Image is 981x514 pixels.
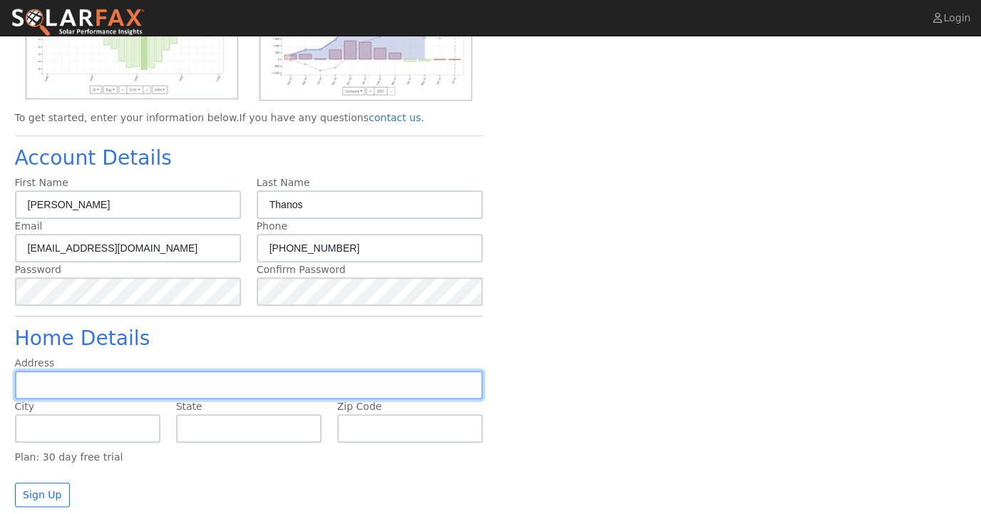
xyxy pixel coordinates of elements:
div: Plan: 30 day free trial [15,450,483,465]
label: Zip Code [337,399,382,414]
label: State [176,399,202,414]
img: SolarFax [11,8,145,38]
label: Password [15,262,61,277]
h2: Account Details [15,146,483,170]
h2: Home Details [15,327,483,351]
button: Sign Up [15,483,71,507]
a: contact us [369,112,421,123]
div: To get started, enter your information below. [15,110,483,125]
span: If you have any questions . [239,112,423,123]
label: Email [15,219,43,234]
label: First Name [15,175,68,190]
label: City [15,399,34,414]
label: Confirm Password [257,262,346,277]
label: Phone [257,219,287,234]
label: Last Name [257,175,310,190]
label: Address [15,356,55,371]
